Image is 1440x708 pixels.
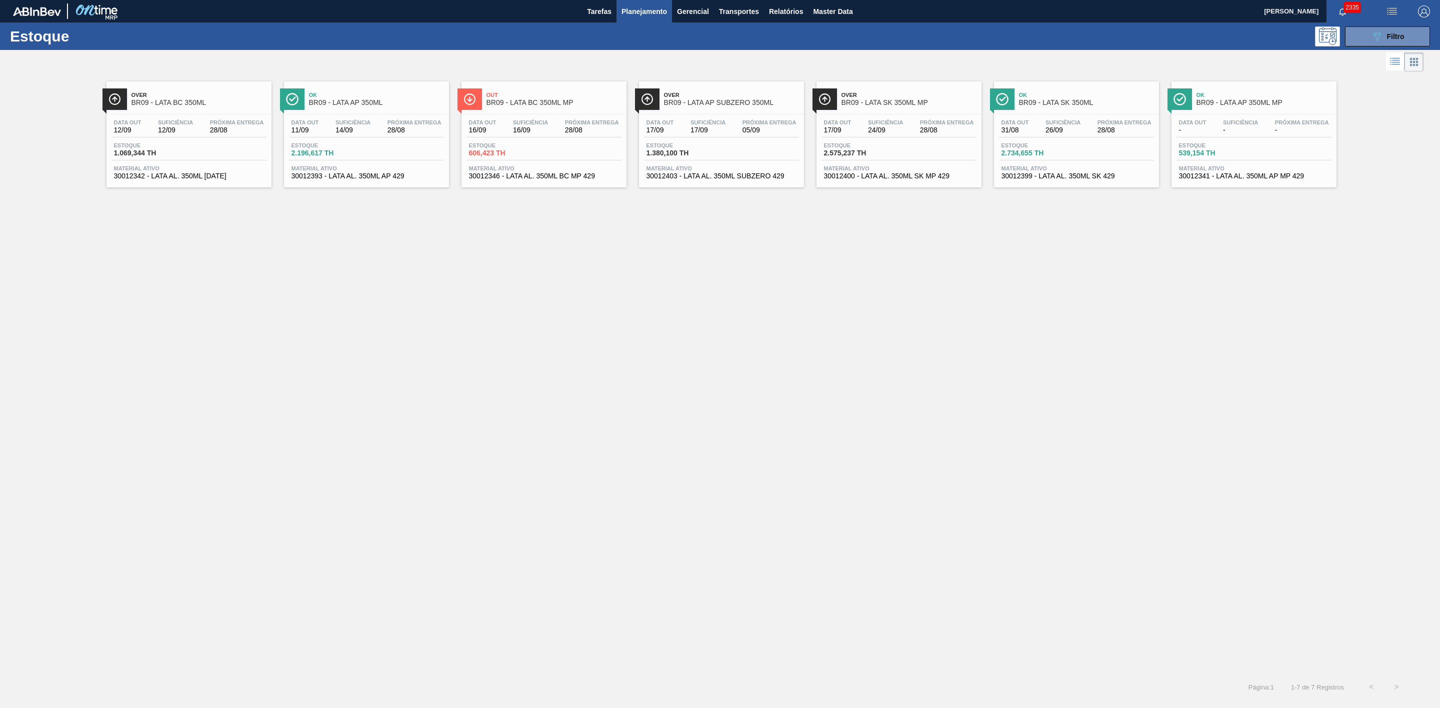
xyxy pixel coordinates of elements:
span: Data out [469,119,496,125]
span: Próxima Entrega [920,119,974,125]
span: BR09 - LATA AP 350ML MP [1196,99,1331,106]
img: Ícone [108,93,121,105]
a: ÍconeOkBR09 - LATA AP 350MLData out11/09Suficiência14/09Próxima Entrega28/08Estoque2.196,617 THMa... [276,74,454,187]
img: Logout [1418,5,1430,17]
span: Material ativo [114,165,264,171]
img: Ícone [286,93,298,105]
span: 28/08 [565,126,619,134]
span: Over [664,92,799,98]
span: Suficiência [158,119,193,125]
span: 17/09 [646,126,674,134]
span: Data out [114,119,141,125]
span: Suficiência [1223,119,1258,125]
span: Estoque [114,142,184,148]
img: Ícone [1173,93,1186,105]
img: Ícone [641,93,653,105]
a: ÍconeOutBR09 - LATA BC 350ML MPData out16/09Suficiência16/09Próxima Entrega28/08Estoque606,423 TH... [454,74,631,187]
span: Estoque [646,142,716,148]
span: 30012341 - LATA AL. 350ML AP MP 429 [1179,172,1329,180]
img: Ícone [818,93,831,105]
img: userActions [1386,5,1398,17]
span: 30012403 - LATA AL. 350ML SUBZERO 429 [646,172,796,180]
a: ÍconeOverBR09 - LATA AP SUBZERO 350MLData out17/09Suficiência17/09Próxima Entrega05/09Estoque1.38... [631,74,809,187]
span: 30012399 - LATA AL. 350ML SK 429 [1001,172,1151,180]
span: Material ativo [1001,165,1151,171]
span: Over [841,92,976,98]
span: Data out [824,119,851,125]
span: 1.069,344 TH [114,149,184,157]
button: Notificações [1326,4,1358,18]
span: 31/08 [1001,126,1029,134]
button: Filtro [1345,26,1430,46]
span: Data out [646,119,674,125]
button: > [1384,675,1409,700]
span: Próxima Entrega [210,119,264,125]
span: 28/08 [920,126,974,134]
span: Estoque [469,142,539,148]
span: 539,154 TH [1179,149,1249,157]
span: Estoque [1179,142,1249,148]
a: ÍconeOverBR09 - LATA SK 350ML MPData out17/09Suficiência24/09Próxima Entrega28/08Estoque2.575,237... [809,74,986,187]
span: Material ativo [1179,165,1329,171]
span: 606,423 TH [469,149,539,157]
span: - [1223,126,1258,134]
span: Estoque [824,142,894,148]
span: Suficiência [335,119,370,125]
span: 1 - 7 de 7 Registros [1289,684,1344,691]
span: Data out [1179,119,1206,125]
span: 14/09 [335,126,370,134]
span: Próxima Entrega [742,119,796,125]
span: 30012400 - LATA AL. 350ML SK MP 429 [824,172,974,180]
span: Ok [1196,92,1331,98]
img: Ícone [463,93,476,105]
div: Visão em Cards [1404,52,1423,71]
span: BR09 - LATA BC 350ML MP [486,99,621,106]
span: Data out [1001,119,1029,125]
span: BR09 - LATA AP 350ML [309,99,444,106]
span: Material ativo [469,165,619,171]
div: Visão em Lista [1386,52,1404,71]
span: 17/09 [824,126,851,134]
span: BR09 - LATA SK 350ML MP [841,99,976,106]
span: 17/09 [690,126,725,134]
span: Página : 1 [1248,684,1274,691]
div: Pogramando: nenhum usuário selecionado [1315,26,1340,46]
span: Tarefas [587,5,611,17]
span: Out [486,92,621,98]
span: 05/09 [742,126,796,134]
span: 2.734,655 TH [1001,149,1071,157]
a: ÍconeOkBR09 - LATA AP 350ML MPData out-Suficiência-Próxima Entrega-Estoque539,154 THMaterial ativ... [1164,74,1341,187]
span: Estoque [1001,142,1071,148]
span: Próxima Entrega [387,119,441,125]
span: Suficiência [1045,119,1080,125]
span: 30012393 - LATA AL. 350ML AP 429 [291,172,441,180]
span: Material ativo [291,165,441,171]
h1: Estoque [10,30,168,42]
span: Suficiência [690,119,725,125]
span: 26/09 [1045,126,1080,134]
span: Estoque [291,142,361,148]
span: 12/09 [114,126,141,134]
span: 28/08 [210,126,264,134]
span: 16/09 [469,126,496,134]
a: ÍconeOkBR09 - LATA SK 350MLData out31/08Suficiência26/09Próxima Entrega28/08Estoque2.734,655 THMa... [986,74,1164,187]
span: 28/08 [1097,126,1151,134]
span: Material ativo [824,165,974,171]
span: Data out [291,119,319,125]
span: Ok [1019,92,1154,98]
span: 30012342 - LATA AL. 350ML BC 429 [114,172,264,180]
span: - [1179,126,1206,134]
span: Over [131,92,266,98]
span: Ok [309,92,444,98]
button: < [1359,675,1384,700]
span: BR09 - LATA AP SUBZERO 350ML [664,99,799,106]
span: Material ativo [646,165,796,171]
span: Próxima Entrega [1097,119,1151,125]
span: BR09 - LATA BC 350ML [131,99,266,106]
span: 1.380,100 TH [646,149,716,157]
span: Planejamento [621,5,667,17]
span: Transportes [719,5,759,17]
span: Próxima Entrega [1275,119,1329,125]
span: Master Data [813,5,852,17]
span: 16/09 [513,126,548,134]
